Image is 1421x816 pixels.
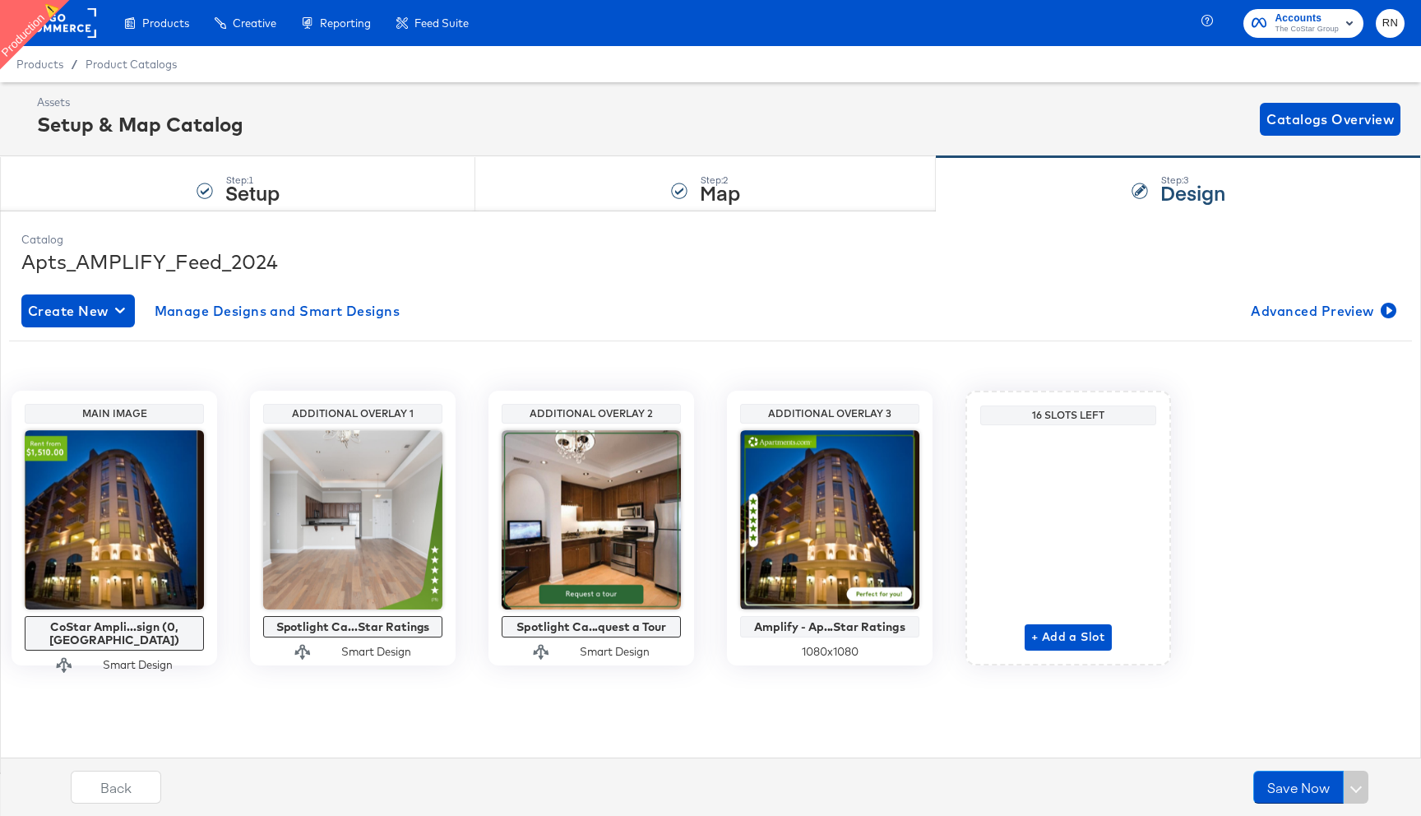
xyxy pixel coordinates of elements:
[233,16,276,30] span: Creative
[103,657,173,673] div: Smart Design
[414,16,469,30] span: Feed Suite
[1266,108,1394,131] span: Catalogs Overview
[21,232,1400,248] div: Catalog
[37,110,243,138] div: Setup & Map Catalog
[700,174,740,186] div: Step: 2
[225,174,280,186] div: Step: 1
[320,16,371,30] span: Reporting
[506,620,677,633] div: Spotlight Ca...quest a Tour
[225,178,280,206] strong: Setup
[740,644,919,660] div: 1080 x 1080
[267,620,438,633] div: Spotlight Ca...Star Ratings
[267,407,438,420] div: Additional Overlay 1
[341,644,411,660] div: Smart Design
[984,409,1152,422] div: 16 Slots Left
[1382,14,1398,33] span: RN
[1160,174,1225,186] div: Step: 3
[142,16,189,30] span: Products
[1025,624,1112,651] button: + Add a Slot
[1275,23,1339,36] span: The CoStar Group
[1031,627,1105,647] span: + Add a Slot
[1275,10,1339,27] span: Accounts
[37,95,243,110] div: Assets
[155,299,400,322] span: Manage Designs and Smart Designs
[1260,103,1400,136] button: Catalogs Overview
[506,407,677,420] div: Additional Overlay 2
[21,294,135,327] button: Create New
[21,248,1400,276] div: Apts_AMPLIFY_Feed_2024
[16,58,63,71] span: Products
[744,407,915,420] div: Additional Overlay 3
[29,407,200,420] div: Main Image
[71,771,161,804] button: Back
[1160,178,1225,206] strong: Design
[29,620,200,647] div: CoStar Ampli...sign (0, [GEOGRAPHIC_DATA])
[28,299,128,322] span: Create New
[700,178,740,206] strong: Map
[1251,299,1393,322] span: Advanced Preview
[744,620,915,633] div: Amplify - Ap...Star Ratings
[63,58,86,71] span: /
[1243,9,1363,38] button: AccountsThe CoStar Group
[148,294,407,327] button: Manage Designs and Smart Designs
[580,644,650,660] div: Smart Design
[1244,294,1400,327] button: Advanced Preview
[86,58,177,71] a: Product Catalogs
[1253,771,1344,804] button: Save Now
[1376,9,1405,38] button: RN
